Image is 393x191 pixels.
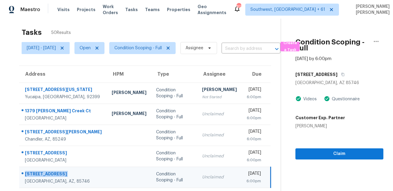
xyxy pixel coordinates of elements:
span: Southwest, [GEOGRAPHIC_DATA] + 61 [250,7,325,13]
div: 6:00pm [246,136,261,142]
div: [GEOGRAPHIC_DATA] [25,157,102,163]
div: [PERSON_NAME] [295,123,345,129]
div: Condition Scoping - Full [156,150,192,162]
div: [PERSON_NAME] [112,111,147,118]
div: [GEOGRAPHIC_DATA], AZ, 85746 [25,178,102,184]
div: Chandler, AZ, 85249 [25,136,102,142]
span: Teams [145,7,160,13]
span: Work Orders [103,4,118,16]
div: 813 [237,4,241,10]
div: [STREET_ADDRESS][US_STATE] [25,86,102,94]
div: 6:00pm [246,94,261,100]
div: 6:00pm [246,157,261,163]
div: Unclaimed [202,174,237,180]
img: Artifact Present Icon [295,95,301,102]
div: [DATE] [246,108,261,115]
button: Create a Task [280,42,300,51]
span: Projects [77,7,95,13]
div: [DATE] [246,150,261,157]
div: Condition Scoping - Full [156,171,192,183]
div: Condition Scoping - Full [156,129,192,141]
div: Unclaimed [202,111,237,117]
span: Maestro [20,7,40,13]
div: [STREET_ADDRESS] [25,171,102,178]
div: [GEOGRAPHIC_DATA] [25,115,102,121]
h2: Condition Scoping - Full [295,39,369,51]
div: 6:00pm [246,178,261,184]
div: Yucaipa, [GEOGRAPHIC_DATA], 92399 [25,94,102,100]
div: [DATE] [246,129,261,136]
div: [DATE] [246,86,261,94]
div: [PERSON_NAME] [112,89,147,97]
h5: Customer Exp. Partner [295,115,345,121]
span: Properties [167,7,190,13]
img: Artifact Present Icon [324,95,330,102]
div: 6:00pm [246,115,261,121]
span: 50 Results [51,30,71,36]
span: Create a Task [283,40,297,53]
div: Not Started [202,94,237,100]
h5: [STREET_ADDRESS] [295,71,337,77]
span: Condition Scoping - Full [114,45,162,51]
div: Unclaimed [202,153,237,159]
button: Claim [295,148,383,159]
button: Open [273,45,281,53]
span: [DATE] - [DATE] [27,45,56,51]
div: [DATE] [246,171,261,178]
th: Type [151,66,197,83]
th: Due [242,66,271,83]
span: Geo Assignments [198,4,226,16]
div: 1379 [PERSON_NAME] Creek Ct [25,108,102,115]
span: Tasks [125,8,138,12]
th: Address [19,66,107,83]
th: Assignee [197,66,242,83]
button: Copy Address [337,69,346,80]
h2: Tasks [22,29,42,35]
div: Questionnaire [330,96,360,102]
div: Unclaimed [202,132,237,138]
div: [GEOGRAPHIC_DATA], AZ 85746 [295,80,383,86]
input: Search by address [222,44,264,53]
span: Open [80,45,91,51]
div: [DATE] by 6:00pm [295,56,331,62]
span: [PERSON_NAME] [PERSON_NAME] [353,4,390,16]
span: Visits [57,7,70,13]
span: Claim [300,150,379,158]
div: [STREET_ADDRESS] [25,150,102,157]
th: HPM [107,66,151,83]
div: Condition Scoping - Full [156,87,192,99]
div: Videos [301,96,317,102]
div: [STREET_ADDRESS][PERSON_NAME] [25,129,102,136]
div: Condition Scoping - Full [156,108,192,120]
span: Assignee [186,45,203,51]
div: [PERSON_NAME] [202,86,237,94]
